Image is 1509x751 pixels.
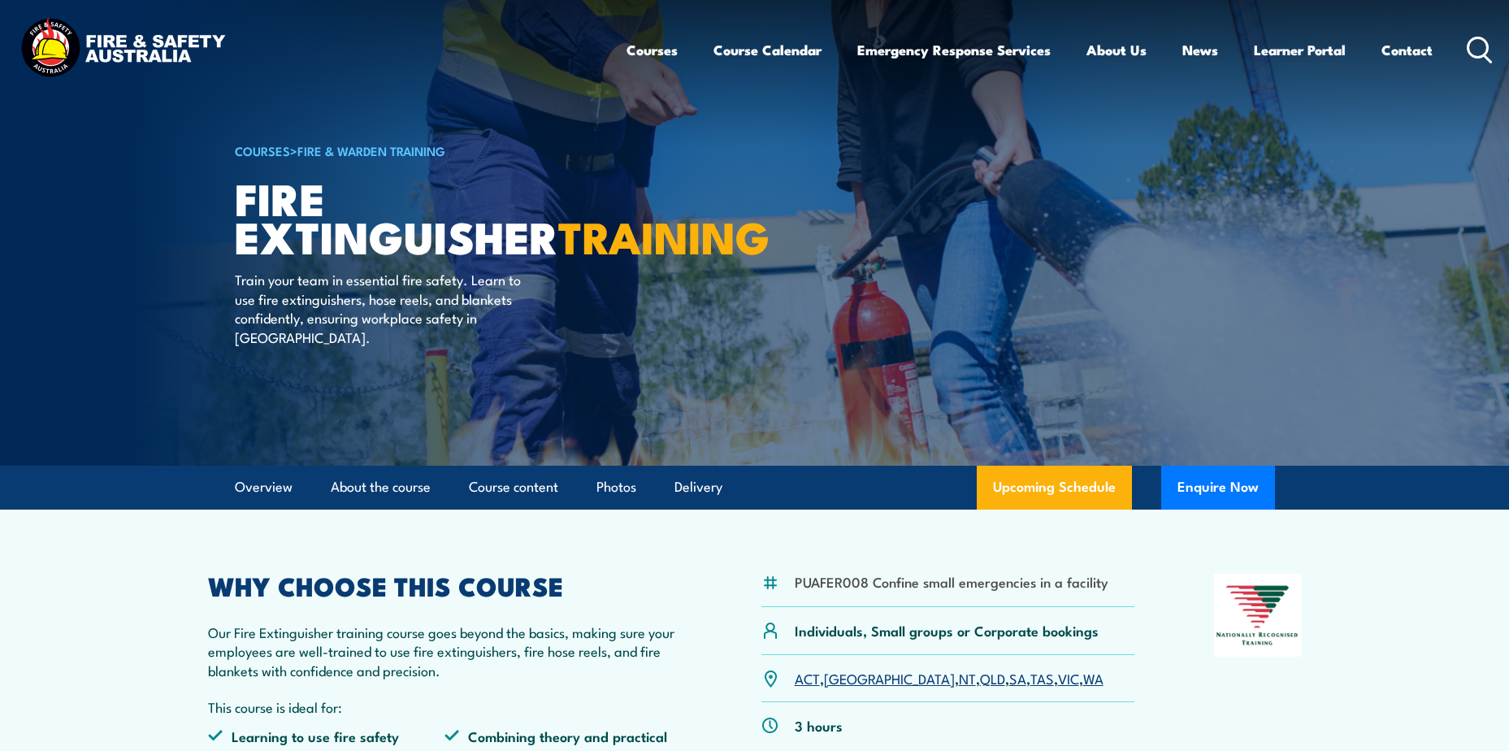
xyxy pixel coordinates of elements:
[795,669,1104,688] p: , , , , , , ,
[208,623,683,679] p: Our Fire Extinguisher training course goes beyond the basics, making sure your employees are well...
[857,28,1051,72] a: Emergency Response Services
[1083,668,1104,688] a: WA
[1030,668,1054,688] a: TAS
[1182,28,1218,72] a: News
[331,466,431,509] a: About the course
[1161,466,1275,510] button: Enquire Now
[1214,574,1302,657] img: Nationally Recognised Training logo.
[208,574,683,597] h2: WHY CHOOSE THIS COURSE
[795,572,1108,591] li: PUAFER008 Confine small emergencies in a facility
[235,141,636,160] h6: >
[297,141,445,159] a: Fire & Warden Training
[208,697,683,716] p: This course is ideal for:
[977,466,1132,510] a: Upcoming Schedule
[959,668,976,688] a: NT
[596,466,636,509] a: Photos
[713,28,822,72] a: Course Calendar
[1381,28,1433,72] a: Contact
[1058,668,1079,688] a: VIC
[235,466,293,509] a: Overview
[627,28,678,72] a: Courses
[824,668,955,688] a: [GEOGRAPHIC_DATA]
[1254,28,1346,72] a: Learner Portal
[1009,668,1026,688] a: SA
[235,270,531,346] p: Train your team in essential fire safety. Learn to use fire extinguishers, hose reels, and blanke...
[795,716,843,735] p: 3 hours
[235,179,636,254] h1: Fire Extinguisher
[795,621,1099,640] p: Individuals, Small groups or Corporate bookings
[469,466,558,509] a: Course content
[795,668,820,688] a: ACT
[980,668,1005,688] a: QLD
[674,466,722,509] a: Delivery
[1086,28,1147,72] a: About Us
[558,202,770,269] strong: TRAINING
[235,141,290,159] a: COURSES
